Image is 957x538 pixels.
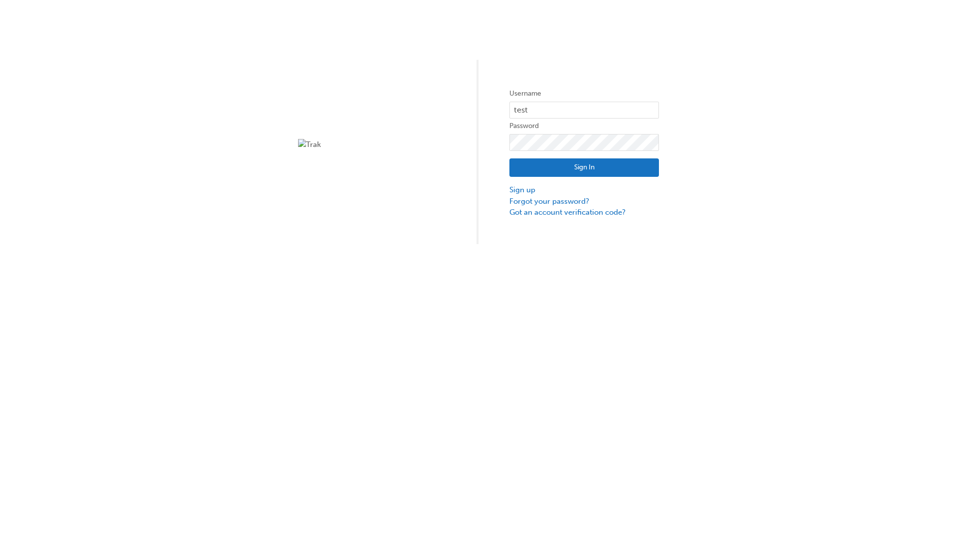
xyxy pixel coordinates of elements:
[509,102,659,119] input: Username
[509,120,659,132] label: Password
[509,184,659,196] a: Sign up
[509,196,659,207] a: Forgot your password?
[509,207,659,218] a: Got an account verification code?
[509,158,659,177] button: Sign In
[509,88,659,100] label: Username
[298,139,448,150] img: Trak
